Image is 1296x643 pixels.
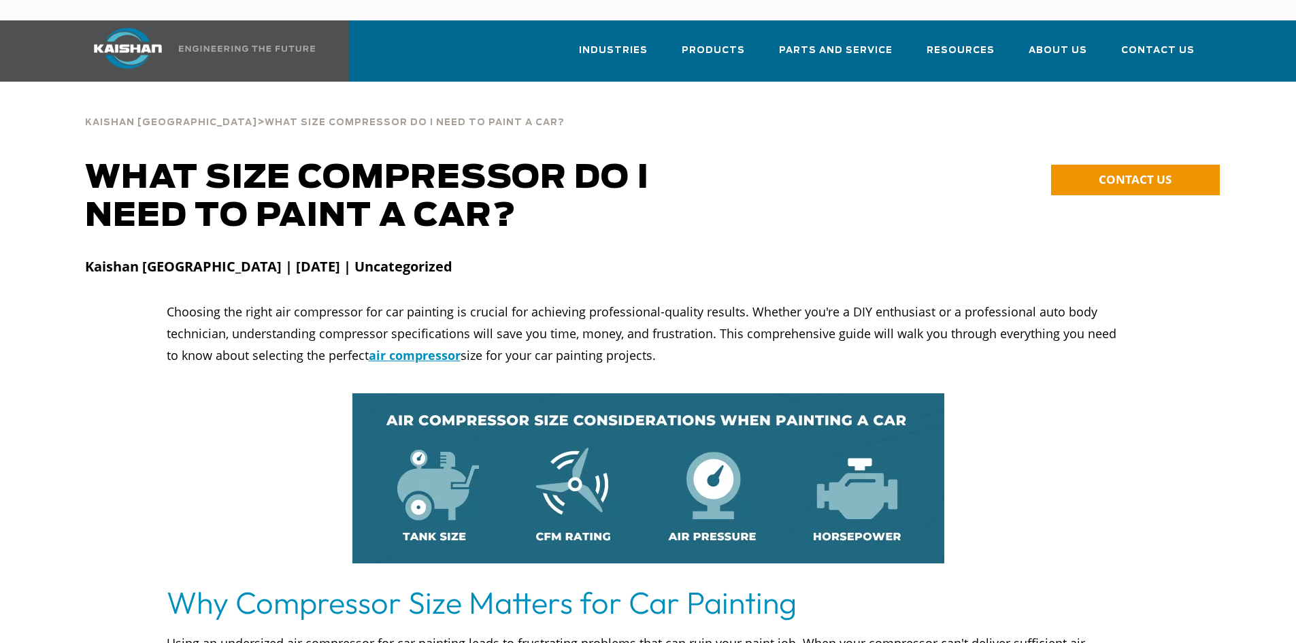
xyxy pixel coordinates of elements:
[927,43,995,59] span: Resources
[77,28,179,69] img: kaishan logo
[369,347,461,363] a: air compressor
[167,584,1130,622] h2: Why Compressor Size Matters for Car Painting
[265,118,565,127] span: What Size Compressor Do I Need To Paint A Car?
[85,102,565,133] div: >
[85,118,257,127] span: Kaishan [GEOGRAPHIC_DATA]
[1099,171,1172,187] span: CONTACT US
[77,20,318,82] a: Kaishan USA
[579,43,648,59] span: Industries
[779,33,893,79] a: Parts and Service
[85,257,452,276] strong: Kaishan [GEOGRAPHIC_DATA] | [DATE] | Uncategorized
[927,33,995,79] a: Resources
[682,43,745,59] span: Products
[579,33,648,79] a: Industries
[682,33,745,79] a: Products
[1029,33,1087,79] a: About Us
[461,347,656,363] span: size for your car painting projects.
[1121,33,1195,79] a: Contact Us
[265,116,565,128] a: What Size Compressor Do I Need To Paint A Car?
[85,116,257,128] a: Kaishan [GEOGRAPHIC_DATA]
[779,43,893,59] span: Parts and Service
[85,162,649,233] span: WHAT SIZE COMPRESSOR DO I NEED TO PAINT A CAR?
[1121,43,1195,59] span: Contact Us
[1029,43,1087,59] span: About Us
[167,303,1116,363] span: Choosing the right air compressor for car painting is crucial for achieving professional-quality ...
[1051,165,1220,195] a: CONTACT US
[179,46,315,52] img: Engineering the future
[352,393,944,563] img: What Size Compressor Do I Need To Paint A Car?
